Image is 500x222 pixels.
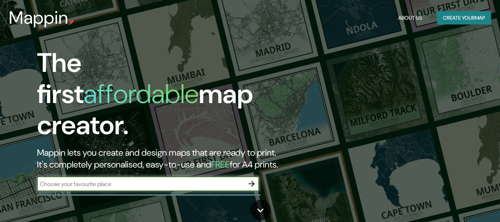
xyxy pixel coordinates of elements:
button: Create yourmap [437,11,491,25]
h5: FREE [211,159,230,170]
h2: Mappin lets you create and design maps that are ready to print. It's completely personalised, eas... [37,147,287,170]
img: mappin-pin [68,19,74,25]
h1: The first map creator. [37,47,287,147]
h3: Mappin [9,7,68,28]
h1: affordable [84,77,199,111]
button: About Us [395,11,425,25]
input: Choose your favourite place [37,180,244,188]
